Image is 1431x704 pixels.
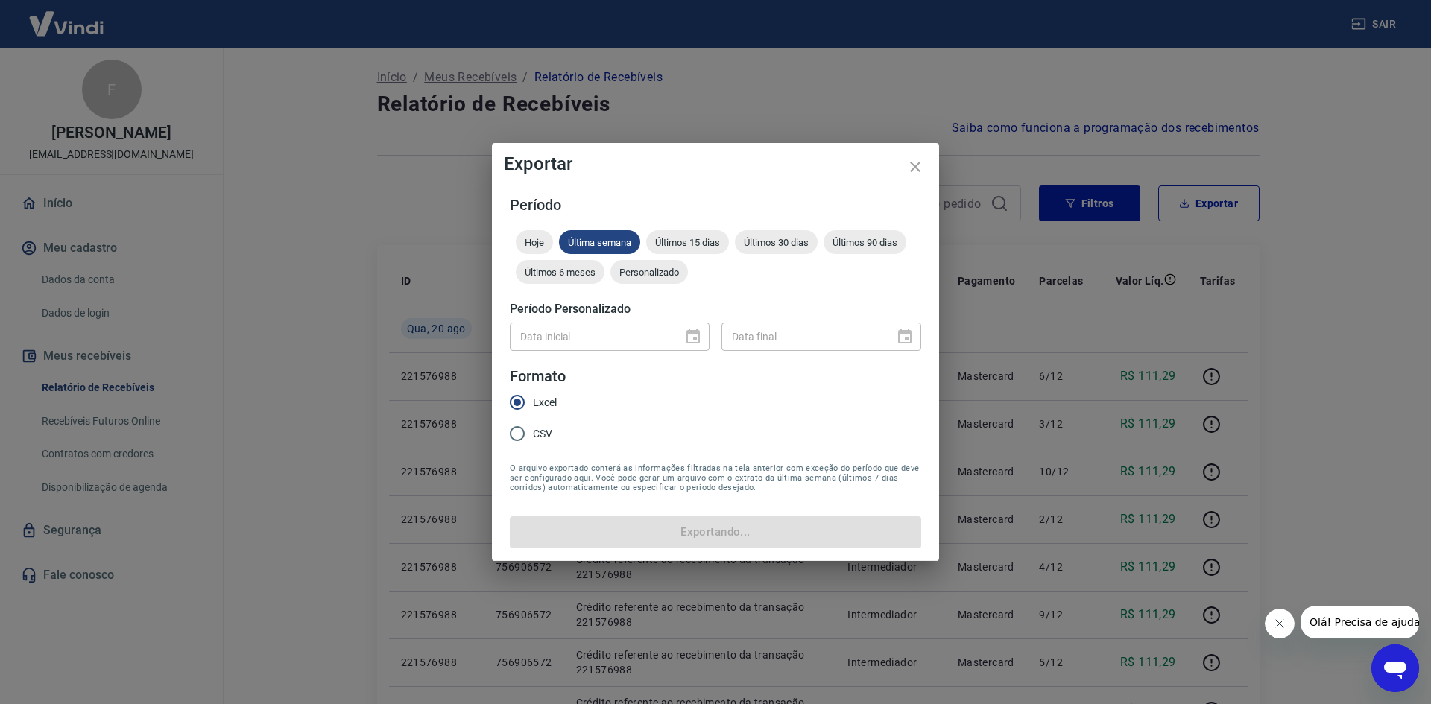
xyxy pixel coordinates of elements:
h5: Período Personalizado [510,302,921,317]
input: DD/MM/YYYY [510,323,672,350]
span: Últimos 15 dias [646,237,729,248]
span: Excel [533,395,557,410]
div: Últimos 6 meses [516,260,604,284]
div: Últimos 90 dias [824,230,906,254]
iframe: Mensagem da empresa [1301,606,1419,638]
span: O arquivo exportado conterá as informações filtradas na tela anterior com exceção do período que ... [510,463,921,492]
span: CSV [533,426,552,442]
h5: Período [510,197,921,212]
span: Olá! Precisa de ajuda? [9,10,125,22]
legend: Formato [510,366,566,387]
div: Últimos 15 dias [646,230,729,254]
input: DD/MM/YYYY [721,323,884,350]
span: Últimos 30 dias [735,237,818,248]
div: Hoje [516,230,553,254]
span: Última semana [559,237,640,248]
iframe: Fechar mensagem [1265,609,1295,638]
span: Hoje [516,237,553,248]
span: Últimos 90 dias [824,237,906,248]
h4: Exportar [504,155,927,173]
button: close [897,149,933,185]
div: Últimos 30 dias [735,230,818,254]
span: Últimos 6 meses [516,267,604,278]
iframe: Botão para abrir a janela de mensagens [1371,644,1419,692]
div: Última semana [559,230,640,254]
div: Personalizado [610,260,688,284]
span: Personalizado [610,267,688,278]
